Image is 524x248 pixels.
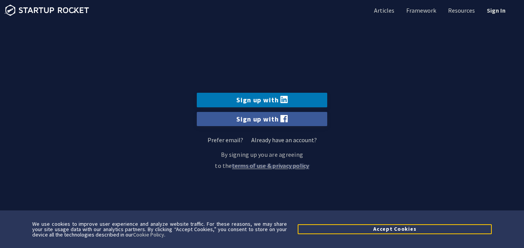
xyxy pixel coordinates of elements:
a: terms of use & privacy policy [232,160,309,171]
a: Framework [405,6,436,15]
a: Prefer email? [208,136,243,144]
a: Cookie Policy [133,231,164,238]
a: Sign up with [197,112,327,126]
button: Accept Cookies [298,224,492,234]
a: Sign In [485,6,506,15]
div: We use cookies to improve user experience and analyze website traffic. For these reasons, we may ... [32,221,287,237]
a: Sign up with [197,93,327,107]
a: Articles [372,6,394,15]
a: Already have an account? [251,136,317,144]
a: Resources [447,6,475,15]
p: By signing up you are agreeing to the [197,149,327,171]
